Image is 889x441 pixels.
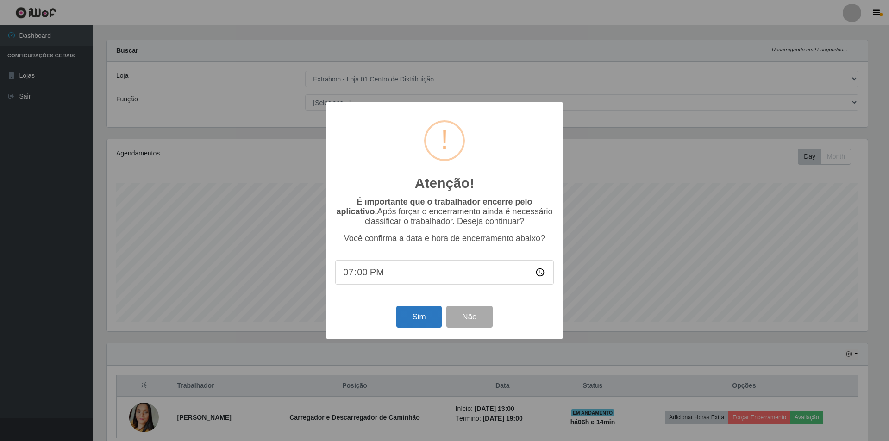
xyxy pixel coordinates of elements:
[446,306,492,328] button: Não
[415,175,474,192] h2: Atenção!
[335,197,554,226] p: Após forçar o encerramento ainda é necessário classificar o trabalhador. Deseja continuar?
[335,234,554,243] p: Você confirma a data e hora de encerramento abaixo?
[336,197,532,216] b: É importante que o trabalhador encerre pelo aplicativo.
[396,306,441,328] button: Sim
